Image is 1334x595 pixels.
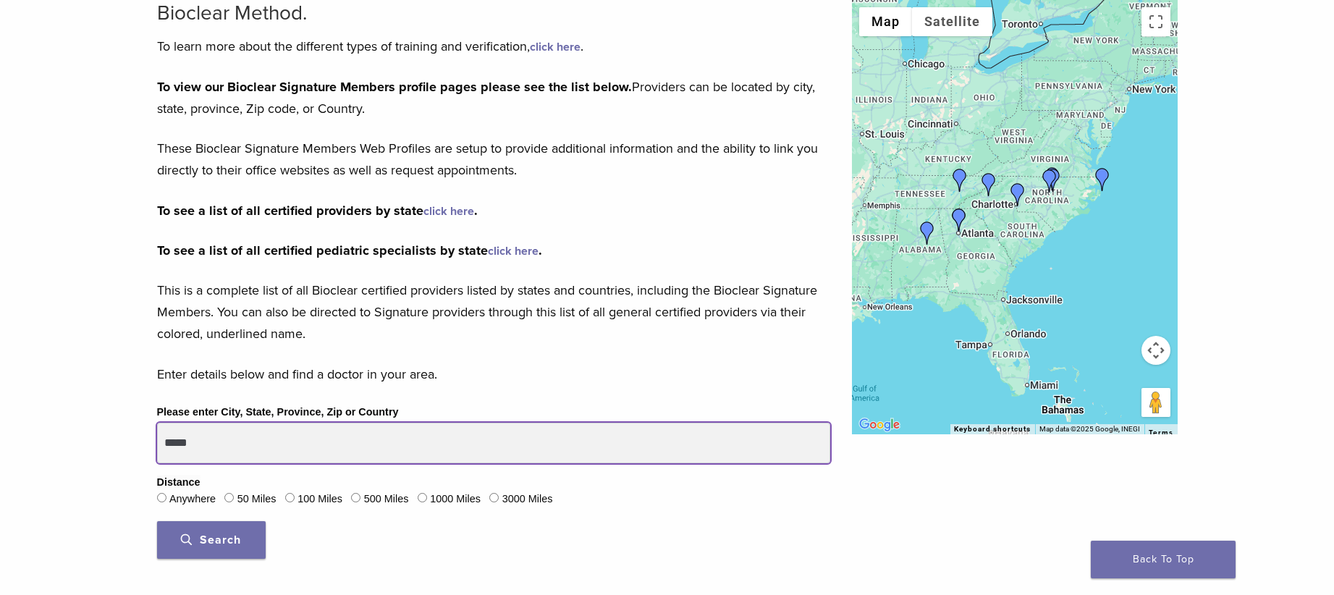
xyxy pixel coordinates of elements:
label: 50 Miles [237,491,276,507]
img: Google [856,415,903,434]
button: Keyboard shortcuts [954,424,1031,434]
span: Map data ©2025 Google, INEGI [1039,425,1140,433]
div: Dr. Anna Abernethy [1042,169,1065,192]
a: Terms (opens in new tab) [1149,429,1173,437]
div: Dr. Ann Coambs [1006,183,1029,206]
div: Dr. Makani Peele [1091,168,1114,191]
label: 1000 Miles [430,491,481,507]
button: Show street map [859,7,912,36]
div: Dr. Christina Goodall [1038,169,1061,193]
strong: To see a list of all certified pediatric specialists by state . [157,242,542,258]
button: Map camera controls [1141,336,1170,365]
button: Drag Pegman onto the map to open Street View [1141,388,1170,417]
strong: To view our Bioclear Signature Members profile pages please see the list below. [157,79,632,95]
span: Search [181,533,241,547]
strong: To see a list of all certified providers by state . [157,203,478,219]
div: Dr. Jeffrey Beeler [948,169,971,192]
a: Open this area in Google Maps (opens a new window) [856,415,903,434]
button: Show satellite imagery [912,7,992,36]
legend: Distance [157,475,200,491]
p: Providers can be located by city, state, province, Zip code, or Country. [157,76,830,119]
button: Search [157,521,266,559]
button: Toggle fullscreen view [1141,7,1170,36]
a: click here [423,204,474,219]
p: Enter details below and find a doctor in your area. [157,363,830,385]
a: click here [488,244,539,258]
div: Dr. Christopher Salmon [916,221,939,245]
label: Anywhere [169,491,216,507]
label: Please enter City, State, Province, Zip or Country [157,405,399,421]
a: click here [530,40,581,54]
div: Dr. Lauren Chapman [1041,167,1064,190]
div: Dr. Rebekkah Merrell [977,173,1000,196]
label: 3000 Miles [502,491,553,507]
div: Dr. Harris Siegel [947,208,971,232]
p: This is a complete list of all Bioclear certified providers listed by states and countries, inclu... [157,279,830,345]
p: These Bioclear Signature Members Web Profiles are setup to provide additional information and the... [157,138,830,181]
a: Back To Top [1091,541,1236,578]
p: To learn more about the different types of training and verification, . [157,35,830,57]
label: 500 Miles [364,491,409,507]
label: 100 Miles [297,491,342,507]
